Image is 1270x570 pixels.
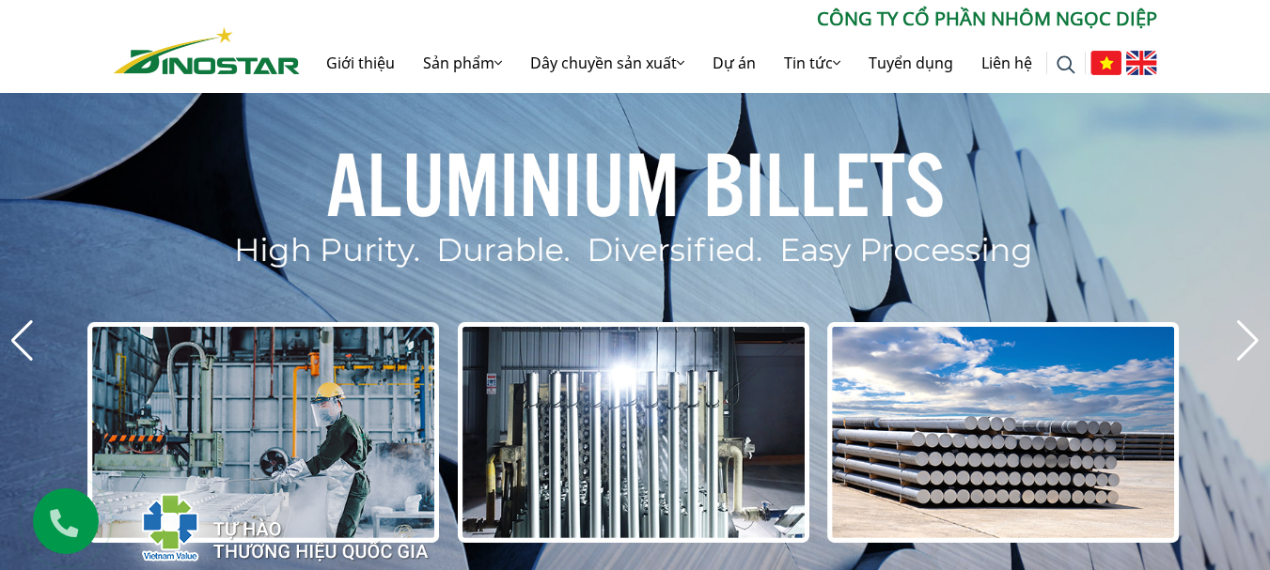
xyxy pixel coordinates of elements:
img: search [1057,55,1075,74]
a: Sản phẩm [409,33,516,93]
a: Nhôm Dinostar [114,23,300,73]
a: Tuyển dụng [855,33,967,93]
a: Dây chuyền sản xuất [516,33,698,93]
p: CÔNG TY CỔ PHẦN NHÔM NGỌC DIỆP [300,5,1157,33]
img: English [1126,51,1157,75]
div: Previous slide [9,320,35,362]
a: Tin tức [770,33,855,93]
div: Next slide [1235,320,1261,362]
img: Nhôm Dinostar [114,27,300,74]
img: Tiếng Việt [1090,51,1121,75]
a: Dự án [698,33,770,93]
a: Giới thiệu [312,33,409,93]
a: Liên hệ [967,33,1046,93]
